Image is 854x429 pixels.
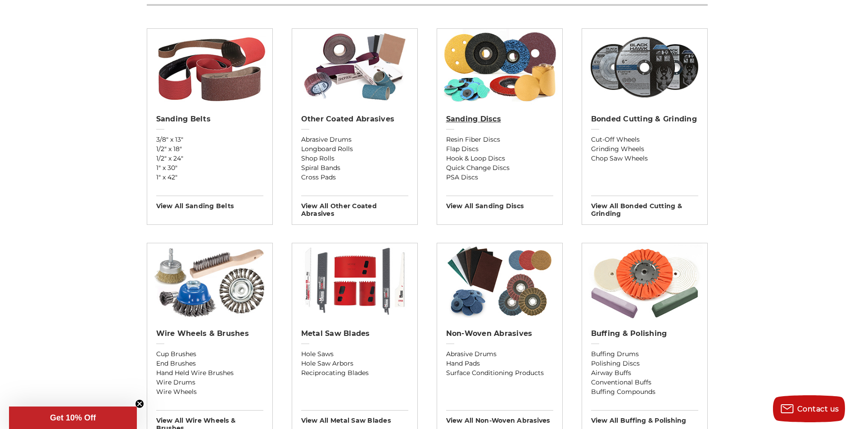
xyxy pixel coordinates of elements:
[156,387,263,397] a: Wire Wheels
[797,405,839,413] span: Contact us
[301,163,408,173] a: Spiral Bands
[591,359,698,368] a: Polishing Discs
[156,359,263,368] a: End Brushes
[156,349,263,359] a: Cup Brushes
[591,135,698,144] a: Cut-Off Wheels
[446,135,553,144] a: Resin Fiber Discs
[156,173,263,182] a: 1" x 42"
[591,368,698,378] a: Airway Buffs
[591,410,698,425] h3: View All buffing & polishing
[591,349,698,359] a: Buffing Drums
[586,29,703,105] img: Bonded Cutting & Grinding
[446,368,553,378] a: Surface Conditioning Products
[446,196,553,210] h3: View All sanding discs
[156,196,263,210] h3: View All sanding belts
[446,163,553,173] a: Quick Change Discs
[446,173,553,182] a: PSA Discs
[301,359,408,368] a: Hole Saw Arbors
[301,196,408,218] h3: View All other coated abrasives
[296,243,413,320] img: Metal Saw Blades
[591,378,698,387] a: Conventional Buffs
[591,387,698,397] a: Buffing Compounds
[301,329,408,338] h2: Metal Saw Blades
[591,144,698,154] a: Grinding Wheels
[591,154,698,163] a: Chop Saw Wheels
[301,410,408,425] h3: View All metal saw blades
[591,196,698,218] h3: View All bonded cutting & grinding
[301,144,408,154] a: Longboard Rolls
[301,173,408,182] a: Cross Pads
[591,115,698,124] h2: Bonded Cutting & Grinding
[156,135,263,144] a: 3/8" x 13"
[446,349,553,359] a: Abrasive Drums
[446,154,553,163] a: Hook & Loop Discs
[446,329,553,338] h2: Non-woven Abrasives
[156,368,263,378] a: Hand Held Wire Brushes
[9,407,137,429] div: Get 10% OffClose teaser
[301,368,408,378] a: Reciprocating Blades
[156,378,263,387] a: Wire Drums
[446,359,553,368] a: Hand Pads
[50,413,96,422] span: Get 10% Off
[156,154,263,163] a: 1/2" x 24"
[156,163,263,173] a: 1" x 30"
[135,399,144,408] button: Close teaser
[773,395,845,422] button: Contact us
[151,29,268,105] img: Sanding Belts
[446,410,553,425] h3: View All non-woven abrasives
[446,144,553,154] a: Flap Discs
[301,115,408,124] h2: Other Coated Abrasives
[441,243,558,320] img: Non-woven Abrasives
[156,144,263,154] a: 1/2" x 18"
[156,329,263,338] h2: Wire Wheels & Brushes
[446,115,553,124] h2: Sanding Discs
[301,135,408,144] a: Abrasive Drums
[151,243,268,320] img: Wire Wheels & Brushes
[586,243,703,320] img: Buffing & Polishing
[296,29,413,105] img: Other Coated Abrasives
[301,349,408,359] a: Hole Saws
[301,154,408,163] a: Shop Rolls
[441,29,558,105] img: Sanding Discs
[156,115,263,124] h2: Sanding Belts
[591,329,698,338] h2: Buffing & Polishing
